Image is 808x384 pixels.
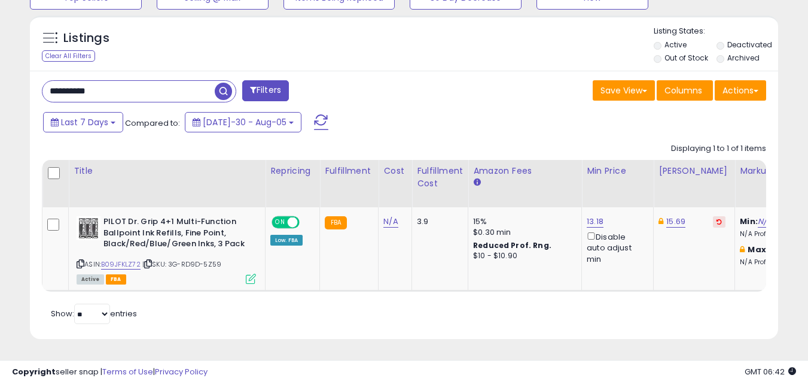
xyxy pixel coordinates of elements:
[43,112,123,132] button: Last 7 Days
[727,40,772,50] label: Deactivated
[74,165,260,177] div: Title
[63,30,109,47] h5: Listings
[383,165,407,177] div: Cost
[473,227,572,238] div: $0.30 min
[51,308,137,319] span: Show: entries
[298,217,317,228] span: OFF
[664,40,687,50] label: Active
[155,366,208,377] a: Privacy Policy
[666,216,685,228] a: 15.69
[593,80,655,101] button: Save View
[203,116,286,128] span: [DATE]-30 - Aug-05
[106,274,126,285] span: FBA
[748,244,769,255] b: Max:
[77,216,256,283] div: ASIN:
[715,80,766,101] button: Actions
[325,165,373,177] div: Fulfillment
[740,216,758,227] b: Min:
[325,216,347,229] small: FBA
[664,53,708,63] label: Out of Stock
[273,217,288,228] span: ON
[417,165,463,190] div: Fulfillment Cost
[383,216,398,228] a: N/A
[473,177,480,188] small: Amazon Fees.
[101,259,141,270] a: B09JFKLZ72
[270,235,303,246] div: Low. FBA
[12,366,56,377] strong: Copyright
[185,112,301,132] button: [DATE]-30 - Aug-05
[745,366,796,377] span: 2025-08-13 06:42 GMT
[61,116,108,128] span: Last 7 Days
[102,366,153,377] a: Terms of Use
[664,84,702,96] span: Columns
[671,143,766,155] div: Displaying 1 to 1 of 1 items
[473,240,551,250] b: Reduced Prof. Rng.
[77,274,104,285] span: All listings currently available for purchase on Amazon
[587,230,644,265] div: Disable auto adjust min
[142,259,221,269] span: | SKU: 3G-RD9D-5Z59
[417,216,459,227] div: 3.9
[270,165,315,177] div: Repricing
[42,50,95,62] div: Clear All Filters
[473,216,572,227] div: 15%
[473,251,572,261] div: $10 - $10.90
[727,53,760,63] label: Archived
[125,117,180,129] span: Compared to:
[12,367,208,378] div: seller snap | |
[758,216,772,228] a: N/A
[103,216,249,253] b: PILOT Dr. Grip 4+1 Multi-Function Ballpoint Ink Refills, Fine Point, Black/Red/Blue/Green Inks, 3...
[242,80,289,101] button: Filters
[473,165,577,177] div: Amazon Fees
[77,216,100,240] img: 51AZwtxd-zL._SL40_.jpg
[658,165,730,177] div: [PERSON_NAME]
[657,80,713,101] button: Columns
[654,26,778,37] p: Listing States:
[587,216,603,228] a: 13.18
[587,165,648,177] div: Min Price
